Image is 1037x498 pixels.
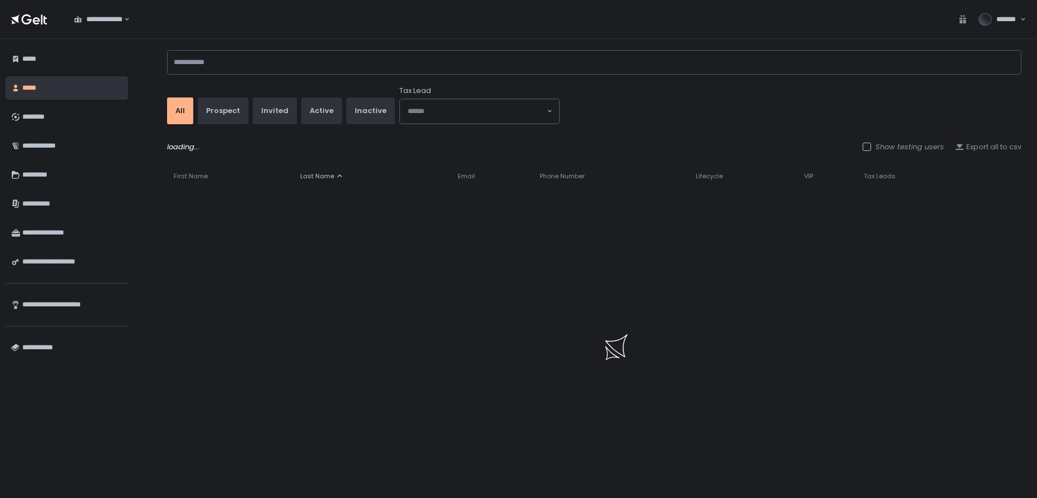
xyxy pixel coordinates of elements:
[253,97,297,124] button: invited
[458,172,475,180] span: Email
[67,8,130,31] div: Search for option
[198,97,248,124] button: prospect
[310,106,334,116] div: active
[174,172,208,180] span: First Name
[540,172,585,180] span: Phone Number
[123,14,123,25] input: Search for option
[301,97,342,124] button: active
[167,142,1021,152] div: loading...
[175,106,185,116] div: All
[355,106,387,116] div: inactive
[261,106,288,116] div: invited
[400,99,559,124] div: Search for option
[408,106,546,117] input: Search for option
[346,97,395,124] button: inactive
[206,106,240,116] div: prospect
[399,86,431,96] span: Tax Lead
[300,172,334,180] span: Last Name
[696,172,723,180] span: Lifecycle
[167,97,193,124] button: All
[955,142,1021,152] button: Export all to csv
[864,172,896,180] span: Tax Leads
[804,172,813,180] span: VIP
